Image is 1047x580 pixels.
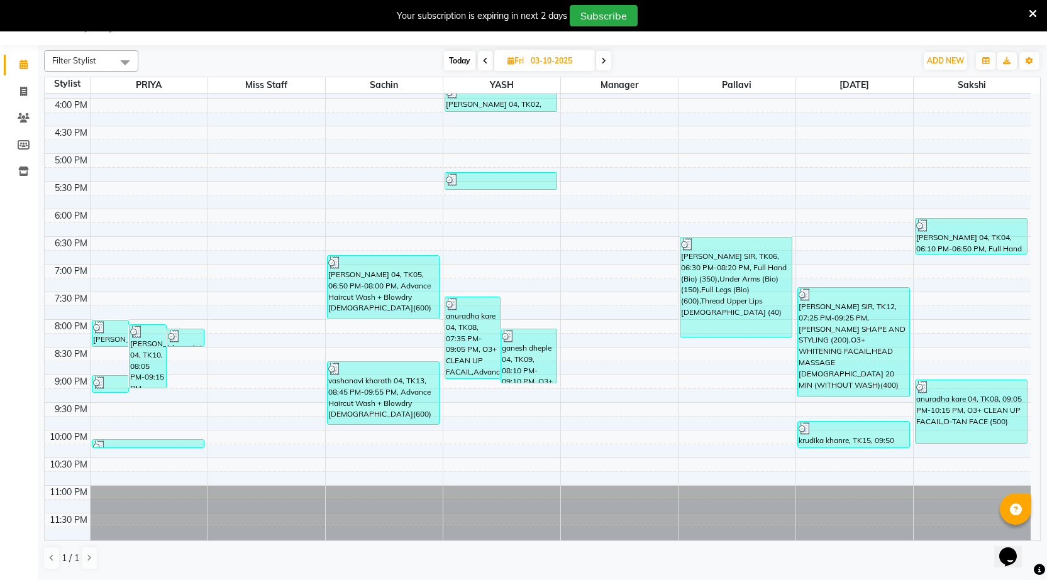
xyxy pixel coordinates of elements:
[501,329,557,383] div: ganesh dheple 04, TK09, 08:10 PM-09:10 PM, O3+ WHITENING FACAIL
[504,56,527,65] span: Fri
[130,325,166,388] div: [PERSON_NAME] 04, TK10, 08:05 PM-09:15 PM, Advance Haircut Wash + Blowdry [DEMOGRAPHIC_DATA](600)
[527,52,590,70] input: 2025-10-03
[679,77,795,93] span: pallavi
[52,265,90,278] div: 7:00 PM
[208,77,325,93] span: miss staff
[994,530,1034,567] iframe: chat widget
[397,9,567,23] div: Your subscription is expiring in next 2 days
[52,320,90,333] div: 8:00 PM
[796,77,913,93] span: [DATE]
[52,154,90,167] div: 5:00 PM
[445,85,557,111] div: [PERSON_NAME] 04, TK02, 03:45 PM-04:15 PM, [PERSON_NAME] SHAPE AND STYLING (200)
[62,552,79,565] span: 1 / 1
[443,77,560,93] span: YASH
[52,403,90,416] div: 9:30 PM
[916,380,1028,443] div: anuradha kare 04, TK08, 09:05 PM-10:15 PM, O3+ CLEAN UP FACAIL,D-TAN FACE (500)
[52,126,90,140] div: 4:30 PM
[680,238,792,337] div: [PERSON_NAME] SIR, TK06, 06:30 PM-08:20 PM, Full Hand (Bio) (350),Under Arms (Bio) (150),Full Leg...
[927,56,964,65] span: ADD NEW
[52,182,90,195] div: 5:30 PM
[47,486,90,499] div: 11:00 PM
[326,77,443,93] span: sachin
[47,458,90,471] div: 10:30 PM
[92,376,129,392] div: [PERSON_NAME] 04, TK11, 09:00 PM-09:20 PM, Thread EyeBrow [DEMOGRAPHIC_DATA] (50),Thread Forhead ...
[924,52,967,70] button: ADD NEW
[52,55,96,65] span: Filter Stylist
[52,209,90,222] div: 6:00 PM
[445,173,557,189] div: [PERSON_NAME] 04, TK03, 05:20 PM-05:40 PM, [PERSON_NAME] Trimming [DEMOGRAPHIC_DATA] (150)
[570,5,638,26] button: Subscribe
[47,513,90,527] div: 11:30 PM
[167,329,204,346] div: bhageshri dutgavkar 04, TK07, 08:10 PM-08:30 PM, Thread Chin (40 ),Thread Upper Lips [DEMOGRAPHIC...
[328,256,439,319] div: [PERSON_NAME] 04, TK05, 06:50 PM-08:00 PM, Advance Haircut Wash + Blowdry [DEMOGRAPHIC_DATA](600)
[798,288,909,397] div: [PERSON_NAME] SIR, TK12, 07:25 PM-09:25 PM, [PERSON_NAME] SHAPE AND STYLING (200),O3+ WHITENING F...
[45,77,90,90] div: Stylist
[444,51,475,70] span: Today
[916,219,1028,254] div: [PERSON_NAME] 04, TK04, 06:10 PM-06:50 PM, Full Hand (Bio) (350)
[52,99,90,112] div: 4:00 PM
[914,77,1031,93] span: sakshi
[328,362,439,424] div: vashanavi kharath 04, TK13, 08:45 PM-09:55 PM, Advance Haircut Wash + Blowdry [DEMOGRAPHIC_DATA](...
[52,237,90,250] div: 6:30 PM
[52,347,90,361] div: 8:30 PM
[52,292,90,305] div: 7:30 PM
[445,297,501,378] div: anuradha kare 04, TK08, 07:35 PM-09:05 PM, O3+ CLEAN UP FACAIL,Advance Haircut With Senior Stylis...
[47,430,90,444] div: 10:00 PM
[92,440,204,447] div: [PERSON_NAME], TK14, 10:10 PM-10:20 PM, Thread EyeBrow [DEMOGRAPHIC_DATA] (50)
[92,320,129,346] div: [PERSON_NAME] 04, TK05, 08:00 PM-08:30 PM, DANDRUFF WASH [DEMOGRAPHIC_DATA] (400)
[798,422,909,447] div: krudika khanre, TK15, 09:50 PM-10:20 PM, [PERSON_NAME] WASH [DEMOGRAPHIC_DATA] (400)
[561,77,678,93] span: manager
[91,77,208,93] span: PRIYA
[52,375,90,388] div: 9:00 PM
